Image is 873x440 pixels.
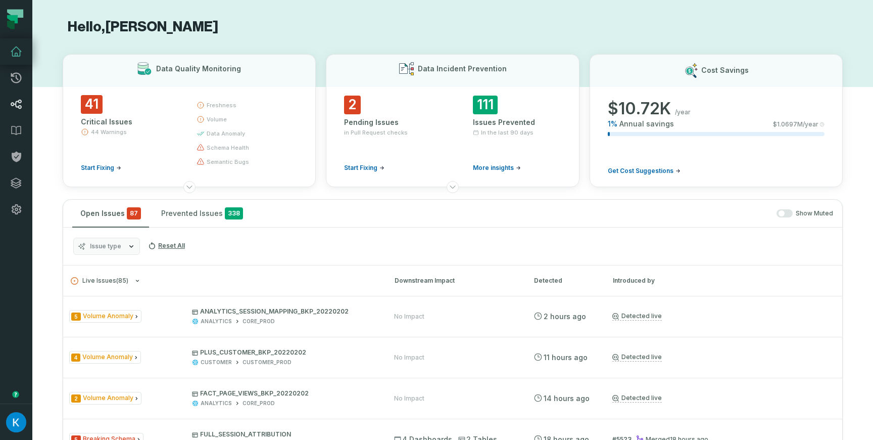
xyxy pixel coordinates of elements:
[344,164,377,172] span: Start Fixing
[201,400,232,407] div: ANALYTICS
[773,120,818,128] span: $ 1.0697M /year
[71,394,81,403] span: Severity
[394,354,424,362] div: No Impact
[71,354,80,362] span: Severity
[71,313,81,321] span: Severity
[192,348,376,357] p: PLUS_CUSTOMER_BKP_20220202
[701,65,749,75] h3: Cost Savings
[394,313,424,321] div: No Impact
[156,64,241,74] h3: Data Quality Monitoring
[612,312,662,321] a: Detected live
[71,277,128,285] span: Live Issues ( 85 )
[481,128,533,137] span: In the last 90 days
[207,101,236,109] span: freshness
[394,394,424,403] div: No Impact
[127,207,141,219] span: critical issues and errors combined
[612,353,662,362] a: Detected live
[207,144,249,152] span: schema health
[69,351,141,364] span: Issue Type
[608,167,681,175] a: Get Cost Suggestions
[201,318,232,325] div: ANALYTICS
[612,394,662,403] a: Detected live
[63,18,843,36] h1: Hello, [PERSON_NAME]
[534,276,595,285] div: Detected
[6,412,26,432] img: avatar of Kosta Shougaev
[11,390,20,399] div: Tooltip anchor
[418,64,507,74] h3: Data Incident Prevention
[192,307,376,316] p: ANALYTICS_SESSION_MAPPING_BKP_20220202
[81,95,103,114] span: 41
[608,119,617,129] span: 1 %
[71,277,376,285] button: Live Issues(85)
[207,129,245,138] span: data anomaly
[613,276,835,285] div: Introduced by
[69,310,141,323] span: Issue Type
[344,96,361,114] span: 2
[608,167,673,175] span: Get Cost Suggestions
[81,164,114,172] span: Start Fixing
[544,394,590,403] relative-time: Aug 27, 2025, 12:27 AM GMT+3
[344,117,432,127] div: Pending Issues
[73,238,140,255] button: Issue type
[91,128,127,136] span: 44 Warnings
[192,430,376,438] p: FULL_SESSION_ATTRIBUTION
[90,242,121,250] span: Issue type
[544,312,586,321] relative-time: Aug 27, 2025, 12:30 PM GMT+3
[544,353,588,362] relative-time: Aug 27, 2025, 3:27 AM GMT+3
[473,164,521,172] a: More insights
[473,164,514,172] span: More insights
[255,209,833,218] div: Show Muted
[590,54,843,187] button: Cost Savings$10.72K/year1%Annual savings$1.0697M/yearGet Cost Suggestions
[619,119,674,129] span: Annual savings
[608,99,671,119] span: $ 10.72K
[69,392,141,405] span: Issue Type
[243,318,275,325] div: CORE_PROD
[473,117,561,127] div: Issues Prevented
[192,389,376,398] p: FACT_PAGE_VIEWS_BKP_20220202
[81,164,121,172] a: Start Fixing
[344,128,408,137] span: in Pull Request checks
[243,359,292,366] div: CUSTOMER_PROD
[344,164,384,172] a: Start Fixing
[153,200,251,227] button: Prevented Issues
[225,207,243,219] span: 338
[201,359,232,366] div: CUSTOMER
[473,96,498,114] span: 111
[81,117,178,127] div: Critical Issues
[207,158,249,166] span: semantic bugs
[207,115,227,123] span: volume
[144,238,189,254] button: Reset All
[395,276,516,285] div: Downstream Impact
[63,54,316,187] button: Data Quality Monitoring41Critical Issues44 WarningsStart Fixingfreshnessvolumedata anomalyschema ...
[675,108,691,116] span: /year
[243,400,275,407] div: CORE_PROD
[72,200,149,227] button: Open Issues
[326,54,579,187] button: Data Incident Prevention2Pending Issuesin Pull Request checksStart Fixing111Issues PreventedIn th...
